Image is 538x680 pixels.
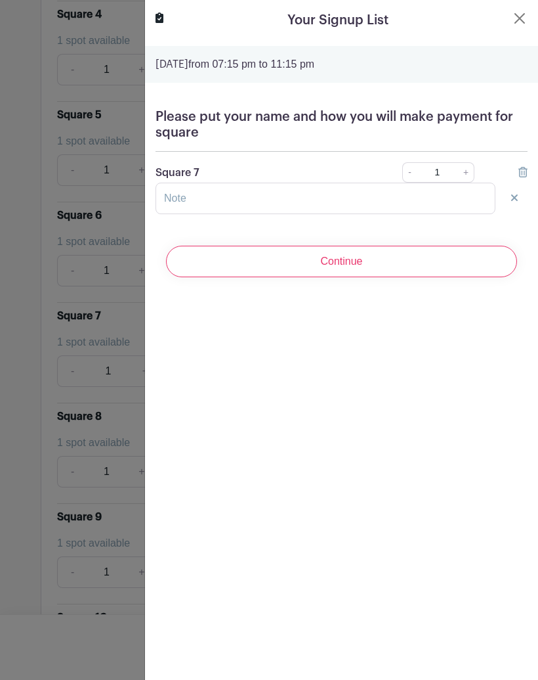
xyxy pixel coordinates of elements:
[155,109,528,141] h5: Please put your name and how you will make payment for square
[155,165,366,181] p: Square 7
[166,246,517,277] input: Continue
[155,183,495,214] input: Note
[512,11,528,26] button: Close
[155,59,188,70] strong: [DATE]
[287,11,388,30] h5: Your Signup List
[155,57,528,72] p: from 07:15 pm to 11:15 pm
[458,162,474,183] a: +
[402,162,417,183] a: -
